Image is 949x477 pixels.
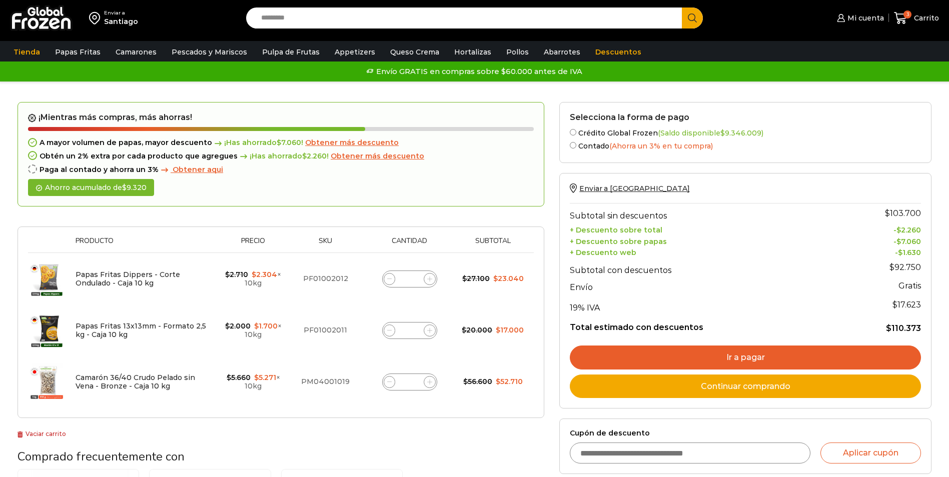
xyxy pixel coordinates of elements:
span: Mi cuenta [845,13,884,23]
div: Santiago [104,16,138,26]
th: Producto [71,237,218,252]
input: Product quantity [403,375,417,389]
bdi: 110.373 [886,323,921,333]
span: $ [227,373,231,382]
th: Subtotal con descuentos [570,257,839,277]
span: $ [254,373,259,382]
th: Cantidad [362,237,457,252]
td: × 10kg [218,356,289,407]
div: Paga al contado y ahorra un 3% [28,165,534,174]
bdi: 5.271 [254,373,276,382]
img: address-field-icon.svg [89,9,104,26]
bdi: 2.260 [302,151,327,160]
span: $ [886,323,891,333]
div: Obtén un 2% extra por cada producto que agregues [28,152,534,160]
a: Descuentos [590,42,646,61]
a: Papas Fritas Dippers - Corte Ondulado - Caja 10 kg [76,270,180,287]
span: $ [254,321,259,330]
span: $ [462,274,467,283]
a: Vaciar carrito [18,430,66,437]
a: Pollos [501,42,534,61]
bdi: 56.600 [463,377,492,386]
th: Precio [218,237,289,252]
button: Search button [682,7,703,28]
th: + Descuento sobre papas [570,234,839,246]
span: ¡Has ahorrado ! [212,138,303,147]
th: Envío [570,277,839,295]
span: Carrito [911,13,939,23]
div: Ahorro acumulado de [28,179,154,196]
th: Total estimado con descuentos [570,314,839,333]
input: Crédito Global Frozen(Saldo disponible$9.346.009) [570,129,576,135]
bdi: 20.000 [462,325,492,334]
td: - [839,234,921,246]
a: Tienda [9,42,45,61]
bdi: 9.320 [122,183,147,192]
bdi: 92.750 [889,262,921,272]
h2: Selecciona la forma de pago [570,112,921,122]
span: $ [496,377,500,386]
span: $ [277,138,281,147]
span: Obtener aqui [173,165,223,174]
a: Mi cuenta [834,8,883,28]
span: ¡Has ahorrado ! [238,152,329,160]
th: + Descuento web [570,246,839,257]
label: Crédito Global Frozen [570,127,921,137]
span: 17.623 [892,300,921,309]
a: Obtener más descuento [331,152,424,160]
span: $ [463,377,468,386]
a: Hortalizas [449,42,496,61]
div: Enviar a [104,9,138,16]
td: × 10kg [218,253,289,305]
span: $ [462,325,466,334]
bdi: 7.060 [896,237,921,246]
a: Abarrotes [539,42,585,61]
td: - [839,246,921,257]
label: Contado [570,140,921,150]
td: PF01002011 [289,304,362,356]
span: $ [122,183,127,192]
span: Obtener más descuento [305,138,399,147]
span: Comprado frecuentemente con [18,448,185,464]
span: $ [493,274,498,283]
span: $ [889,262,894,272]
span: $ [898,248,902,257]
th: + Descuento sobre total [570,223,839,234]
a: Papas Fritas [50,42,106,61]
a: Ir a pagar [570,345,921,369]
a: Camarón 36/40 Crudo Pelado sin Vena - Bronze - Caja 10 kg [76,373,195,390]
span: $ [892,300,897,309]
span: 3 [903,10,911,18]
bdi: 9.346.009 [720,128,761,137]
div: A mayor volumen de papas, mayor descuento [28,138,534,147]
bdi: 2.000 [225,321,251,330]
span: $ [896,225,901,234]
button: Aplicar cupón [820,442,921,463]
bdi: 17.000 [496,325,524,334]
bdi: 1.630 [898,248,921,257]
a: Obtener más descuento [305,138,399,147]
label: Cupón de descuento [570,429,921,437]
span: (Saldo disponible ) [658,128,763,137]
bdi: 1.700 [254,321,278,330]
a: Appetizers [330,42,380,61]
bdi: 23.040 [493,274,524,283]
a: Obtener aqui [159,165,223,174]
bdi: 103.700 [885,208,921,218]
span: (Ahorra un 3% en tu compra) [609,141,713,150]
a: Pulpa de Frutas [257,42,325,61]
input: Contado(Ahorra un 3% en tu compra) [570,142,576,148]
span: $ [720,128,725,137]
a: Pescados y Mariscos [167,42,252,61]
span: $ [896,237,901,246]
a: 3 Carrito [894,6,939,30]
bdi: 2.304 [252,270,277,279]
a: Queso Crema [385,42,444,61]
bdi: 52.710 [496,377,523,386]
h2: ¡Mientras más compras, más ahorras! [28,112,534,122]
a: Continuar comprando [570,374,921,398]
th: Subtotal [457,237,529,252]
span: Enviar a [GEOGRAPHIC_DATA] [579,184,689,193]
th: Sku [289,237,362,252]
span: $ [252,270,256,279]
